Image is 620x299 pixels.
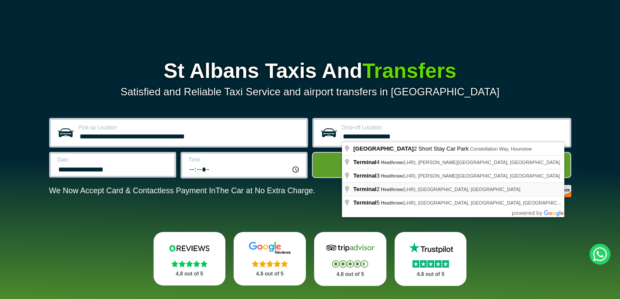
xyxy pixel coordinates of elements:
span: 2 [353,186,381,192]
span: (LHR), [PERSON_NAME][GEOGRAPHIC_DATA], [GEOGRAPHIC_DATA] [381,173,560,178]
label: Drop-off Location [342,125,564,130]
span: 3 [353,172,381,179]
p: 4.8 out of 5 [324,269,377,280]
a: Reviews.io Stars 4.8 out of 5 [154,232,226,286]
img: Stars [171,260,208,267]
span: Transfers [362,59,456,82]
p: 4.8 out of 5 [404,269,457,280]
span: Terminal [353,186,376,192]
img: Stars [412,260,449,268]
img: Tripadvisor [324,242,376,255]
span: 4 [353,159,381,165]
img: Reviews.io [163,242,215,255]
span: [GEOGRAPHIC_DATA] [353,145,414,152]
p: 4.8 out of 5 [163,269,216,279]
span: Heathrow [381,173,402,178]
a: Trustpilot Stars 4.8 out of 5 [395,232,467,286]
a: Tripadvisor Stars 4.8 out of 5 [314,232,386,286]
span: (LHR), [GEOGRAPHIC_DATA], [GEOGRAPHIC_DATA], [GEOGRAPHIC_DATA] [381,200,573,205]
img: Google [244,242,296,255]
p: We Now Accept Card & Contactless Payment In [49,186,315,195]
span: Terminal [353,159,376,165]
span: 2 Short Stay Car Park [353,145,470,152]
span: (LHR), [PERSON_NAME][GEOGRAPHIC_DATA], [GEOGRAPHIC_DATA] [381,160,560,165]
span: (LHR), [GEOGRAPHIC_DATA], [GEOGRAPHIC_DATA] [381,187,520,192]
a: Google Stars 4.8 out of 5 [234,232,306,286]
span: Heathrow [381,160,402,165]
span: 5 [353,199,381,206]
button: Get Quote [312,152,571,178]
span: Constellation Way, Hounslow [470,146,532,151]
label: Pick-up Location [79,125,301,130]
img: Stars [252,260,288,267]
p: Satisfied and Reliable Taxi Service and airport transfers in [GEOGRAPHIC_DATA] [49,86,571,98]
label: Time [189,157,301,162]
span: Heathrow [381,187,402,192]
span: Heathrow [381,200,402,205]
img: Trustpilot [405,242,457,255]
span: Terminal [353,172,376,179]
img: Stars [332,260,368,268]
p: 4.8 out of 5 [243,269,296,279]
label: Date [57,157,169,162]
span: The Car at No Extra Charge. [215,186,315,195]
h1: St Albans Taxis And [49,60,571,81]
span: Terminal [353,199,376,206]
